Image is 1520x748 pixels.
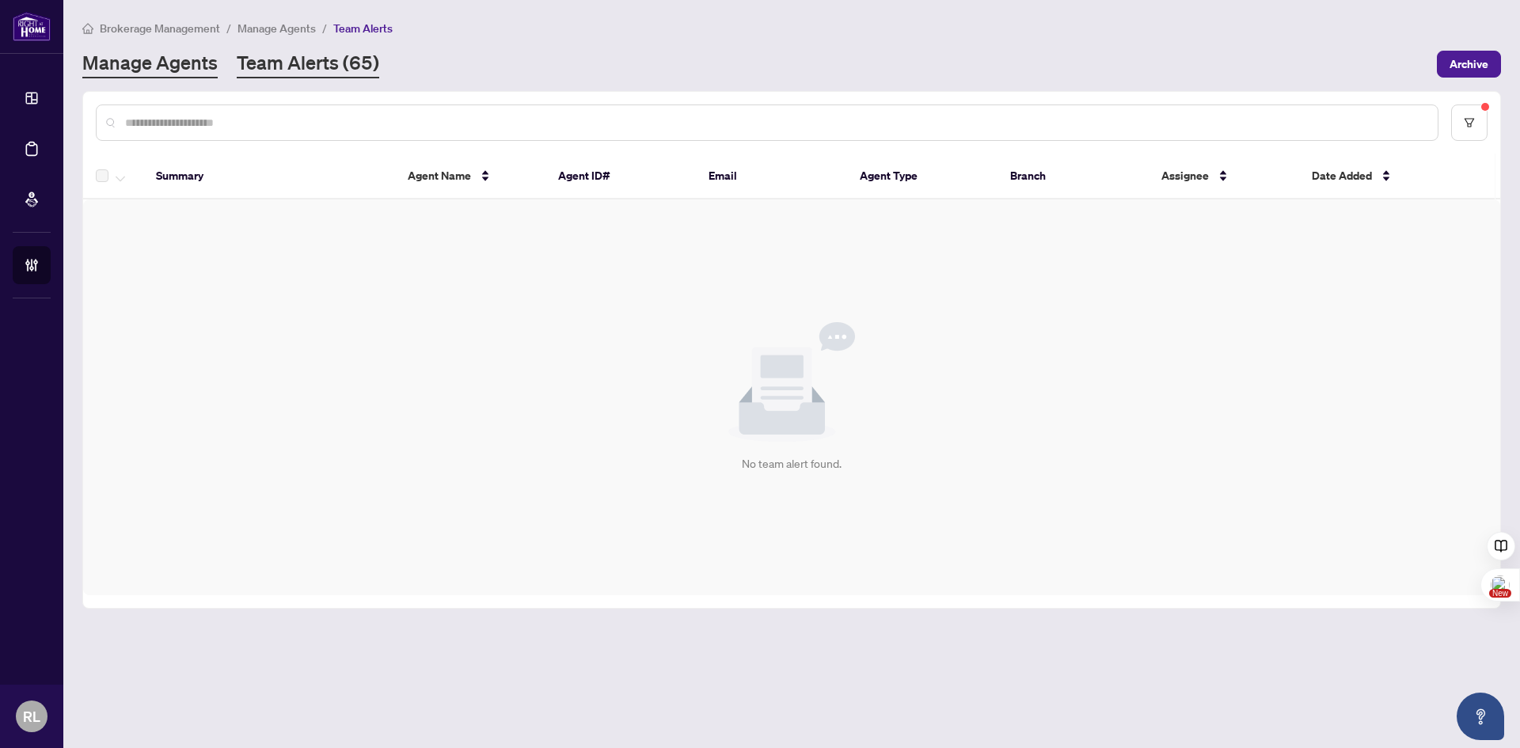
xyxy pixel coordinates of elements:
[100,21,220,36] span: Brokerage Management
[143,154,394,199] th: Summary
[1437,51,1501,78] button: Archive
[395,154,545,199] th: Agent Name
[1149,154,1299,199] th: Assignee
[408,167,471,184] span: Agent Name
[1464,117,1475,128] span: filter
[23,705,40,727] span: RL
[997,154,1148,199] th: Branch
[1161,167,1209,184] span: Assignee
[322,19,327,37] li: /
[237,50,379,78] a: Team Alerts (65)
[728,322,855,442] img: Null State Icon
[847,154,997,199] th: Agent Type
[1299,154,1480,199] th: Date Added
[742,455,842,473] div: No team alert found.
[13,12,51,41] img: logo
[237,21,316,36] span: Manage Agents
[82,50,218,78] a: Manage Agents
[82,23,93,34] span: home
[1450,51,1488,77] span: Archive
[333,21,393,36] span: Team Alerts
[226,19,231,37] li: /
[1457,693,1504,740] button: Open asap
[696,154,846,199] th: Email
[545,154,696,199] th: Agent ID#
[1451,104,1488,141] button: filter
[1312,167,1372,184] span: Date Added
